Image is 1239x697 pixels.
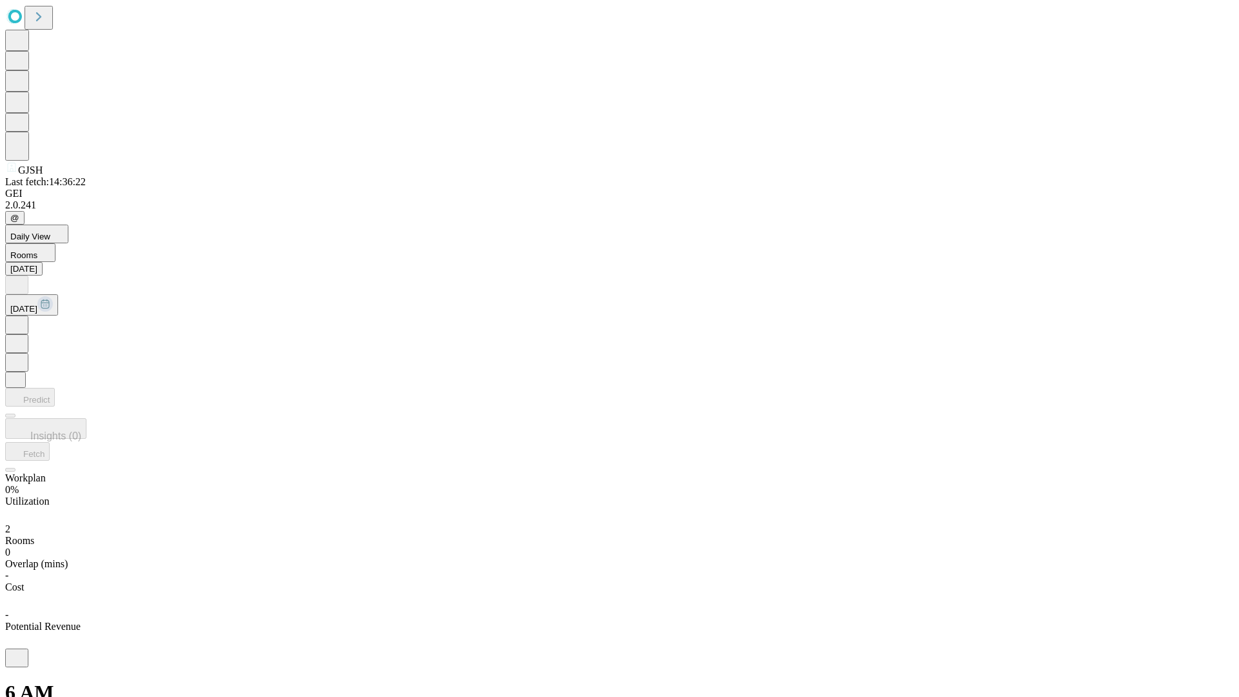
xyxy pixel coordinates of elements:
span: Rooms [5,535,34,546]
button: Rooms [5,243,55,262]
span: Cost [5,581,24,592]
button: [DATE] [5,294,58,316]
span: - [5,570,8,581]
span: Workplan [5,472,46,483]
span: Daily View [10,232,50,241]
span: Rooms [10,250,37,260]
span: Overlap (mins) [5,558,68,569]
div: 2.0.241 [5,199,1234,211]
div: GEI [5,188,1234,199]
span: - [5,609,8,620]
span: @ [10,213,19,223]
span: Insights (0) [30,430,81,441]
span: Potential Revenue [5,621,81,632]
button: Predict [5,388,55,407]
span: [DATE] [10,304,37,314]
span: GJSH [18,165,43,176]
span: 2 [5,523,10,534]
span: Utilization [5,496,49,507]
button: Daily View [5,225,68,243]
span: Last fetch: 14:36:22 [5,176,86,187]
button: [DATE] [5,262,43,276]
span: 0 [5,547,10,558]
span: 0% [5,484,19,495]
button: @ [5,211,25,225]
button: Fetch [5,442,50,461]
button: Insights (0) [5,418,86,439]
